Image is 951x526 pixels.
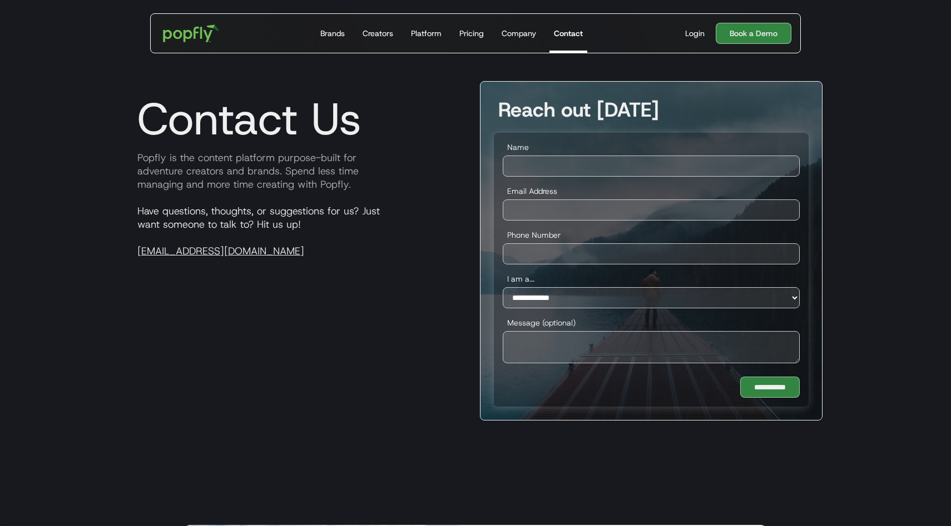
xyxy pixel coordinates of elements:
div: Company [502,28,536,39]
h1: Contact Us [128,92,361,146]
p: Have questions, thoughts, or suggestions for us? Just want someone to talk to? Hit us up! [128,204,471,258]
label: I am a... [503,273,800,284]
label: Email Address [503,186,800,197]
a: [EMAIL_ADDRESS][DOMAIN_NAME] [137,244,304,258]
a: Company [497,14,541,53]
a: Contact [549,14,587,53]
div: Creators [363,28,393,39]
a: Brands [316,14,349,53]
a: Book a Demo [716,23,791,44]
a: Creators [358,14,398,53]
div: Contact [554,28,583,39]
label: Message (optional) [503,317,800,328]
div: Login [685,28,705,39]
form: Demo Conversion Touchpoint [494,133,809,407]
div: Platform [411,28,442,39]
div: Pricing [459,28,484,39]
a: Pricing [455,14,488,53]
label: Phone Number [503,229,800,241]
p: Popfly is the content platform purpose-built for adventure creators and brands. Spend less time m... [128,151,471,191]
strong: Reach out [DATE] [498,96,659,123]
label: Name [503,142,800,153]
a: Platform [407,14,446,53]
div: Brands [320,28,345,39]
a: home [155,17,227,50]
a: Login [681,28,709,39]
